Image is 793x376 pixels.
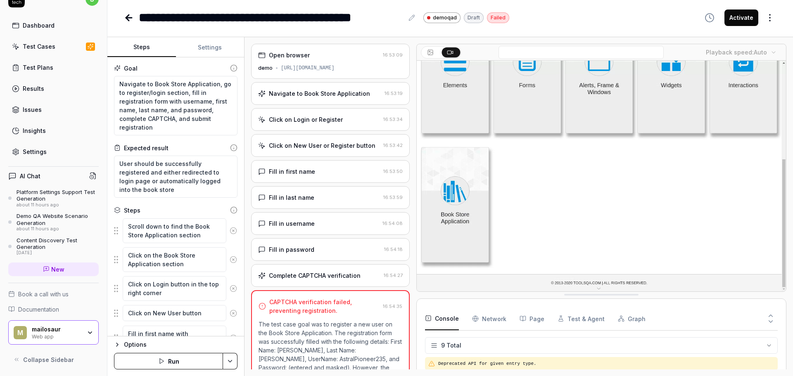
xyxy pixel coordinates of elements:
[8,320,99,345] button: mmailosaurWeb app
[384,246,403,252] time: 16:54:18
[124,340,237,350] div: Options
[8,123,99,139] a: Insights
[383,303,402,309] time: 16:54:35
[269,219,315,228] div: Fill in username
[20,172,40,180] h4: AI Chat
[226,222,240,239] button: Remove step
[8,59,99,76] a: Test Plans
[8,80,99,97] a: Results
[8,262,99,276] a: New
[23,42,55,51] div: Test Cases
[107,38,176,57] button: Steps
[23,355,74,364] span: Collapse Sidebar
[487,12,509,23] div: Failed
[706,48,767,57] div: Playback speed:
[269,51,310,59] div: Open browser
[269,193,314,202] div: Fill in last name
[423,12,461,23] a: demoqad
[8,237,99,256] a: Content Discovery Test Generation[DATE]
[18,305,59,314] span: Documentation
[23,105,42,114] div: Issues
[269,245,314,254] div: Fill in password
[17,237,99,251] div: Content Discovery Test Generation
[226,305,240,322] button: Remove step
[700,9,719,26] button: View version history
[8,305,99,314] a: Documentation
[8,290,99,298] a: Book a call with us
[269,89,370,98] div: Navigate to Book Store Application
[281,64,335,72] div: [URL][DOMAIN_NAME]
[258,64,273,72] div: demo
[14,326,27,339] span: m
[17,189,99,202] div: Platform Settings Support Test Generation
[385,90,403,96] time: 16:53:19
[17,202,99,208] div: about 11 hours ago
[8,144,99,160] a: Settings
[114,340,237,350] button: Options
[8,213,99,232] a: Demo QA Website Scenario Generationabout 11 hours ago
[17,250,99,256] div: [DATE]
[114,247,237,272] div: Suggestions
[383,168,403,174] time: 16:53:50
[176,38,245,57] button: Settings
[23,63,53,72] div: Test Plans
[23,147,47,156] div: Settings
[32,333,81,339] div: Web app
[269,298,380,315] div: CAPTCHA verification failed, preventing registration.
[226,330,240,346] button: Remove step
[8,102,99,118] a: Issues
[114,276,237,301] div: Suggestions
[23,126,46,135] div: Insights
[384,272,403,278] time: 16:54:27
[124,206,140,215] div: Steps
[23,84,44,93] div: Results
[520,307,544,330] button: Page
[8,351,99,368] button: Collapse Sidebar
[383,194,403,200] time: 16:53:59
[438,360,774,367] pre: Deprecated API for given entry type.
[114,353,223,369] button: Run
[433,14,457,21] span: demoqad
[558,307,605,330] button: Test & Agent
[114,325,237,351] div: Suggestions
[124,64,138,73] div: Goal
[472,307,506,330] button: Network
[425,307,459,330] button: Console
[124,144,169,152] div: Expected result
[383,116,403,122] time: 16:53:34
[17,213,99,226] div: Demo QA Website Scenario Generation
[8,189,99,208] a: Platform Settings Support Test Generationabout 11 hours ago
[114,218,237,244] div: Suggestions
[226,251,240,268] button: Remove step
[724,9,758,26] button: Activate
[382,220,403,226] time: 16:54:08
[32,326,81,333] div: mailosaur
[269,167,315,176] div: Fill in first name
[51,265,64,274] span: New
[269,115,343,124] div: Click on Login or Register
[8,17,99,33] a: Dashboard
[464,12,484,23] div: Draft
[226,280,240,297] button: Remove step
[269,141,375,150] div: Click on New User or Register button
[23,21,55,30] div: Dashboard
[383,52,403,58] time: 16:53:09
[114,305,237,322] div: Suggestions
[18,290,69,298] span: Book a call with us
[383,142,403,148] time: 16:53:42
[8,38,99,54] a: Test Cases
[618,307,646,330] button: Graph
[17,226,99,232] div: about 11 hours ago
[269,271,361,280] div: Complete CAPTCHA verification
